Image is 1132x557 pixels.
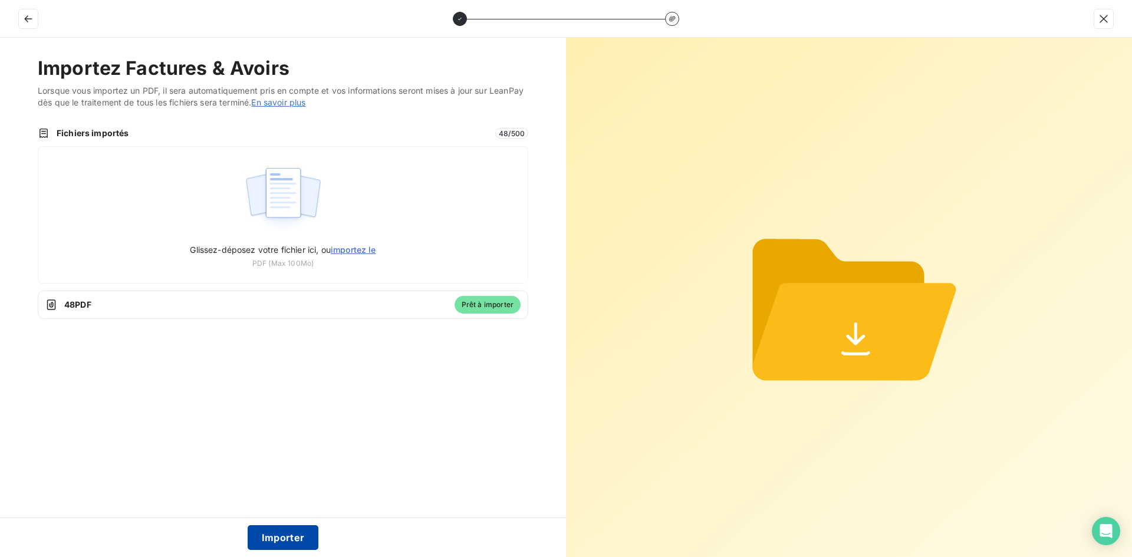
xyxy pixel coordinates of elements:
[251,97,305,107] a: En savoir plus
[64,299,447,311] span: 48 PDF
[252,258,314,269] span: PDF (Max 100Mo)
[190,245,376,255] span: Glissez-déposez votre fichier ici, ou
[244,161,323,236] img: illustration
[248,525,319,550] button: Importer
[331,245,376,255] span: importez le
[495,128,528,139] span: 48 / 500
[1092,517,1120,545] div: Open Intercom Messenger
[57,127,488,139] span: Fichiers importés
[38,85,528,108] span: Lorsque vous importez un PDF, il sera automatiquement pris en compte et vos informations seront m...
[455,296,521,314] span: Prêt à importer
[38,57,528,80] h2: Importez Factures & Avoirs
